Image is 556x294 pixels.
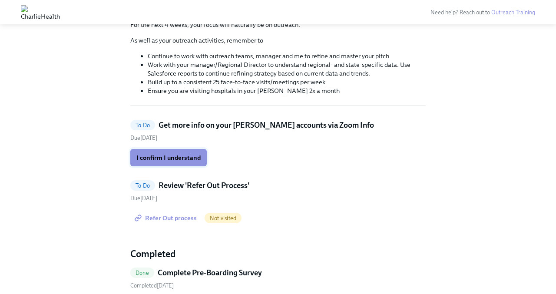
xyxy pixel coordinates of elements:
span: To Do [130,182,155,189]
span: Need help? Reach out to [430,9,535,16]
span: Saturday, August 16th 2025, 9:00 am [130,135,157,141]
a: To DoGet more info on your [PERSON_NAME] accounts via Zoom InfoDue[DATE] [130,120,426,142]
a: To DoReview 'Refer Out Process'Due[DATE] [130,180,426,202]
h4: Completed [130,248,426,261]
h5: Complete Pre-Boarding Survey [158,268,262,278]
a: Refer Out process [130,209,203,227]
a: DoneComplete Pre-Boarding Survey Completed[DATE] [130,268,426,290]
p: As well as your outreach activities, remember to [130,36,426,45]
li: Continue to work with outreach teams, manager and me to refine and master your pitch [148,52,426,60]
h5: Get more info on your [PERSON_NAME] accounts via Zoom Info [159,120,374,130]
li: Work with your manager/Regional Director to understand regional- and state-specific data. Use Sal... [148,60,426,78]
span: To Do [130,122,155,129]
span: Thursday, August 14th 2025, 9:00 am [130,195,157,202]
a: Outreach Training [491,9,535,16]
h5: Review 'Refer Out Process' [159,180,249,191]
img: CharlieHealth [21,5,60,19]
li: Build up to a consistent 25 face-to-face visits/meetings per week [148,78,426,86]
button: I confirm I understand [130,149,207,166]
span: Refer Out process [136,214,197,222]
span: Sunday, July 6th 2025, 9:59 am [130,282,174,289]
span: Done [130,270,154,276]
p: For the next 4 weeks, your focus will naturally be on outreach. [130,20,426,29]
li: Ensure you are visiting hospitals in your [PERSON_NAME] 2x a month [148,86,426,95]
span: I confirm I understand [136,153,201,162]
span: Not visited [205,215,242,221]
